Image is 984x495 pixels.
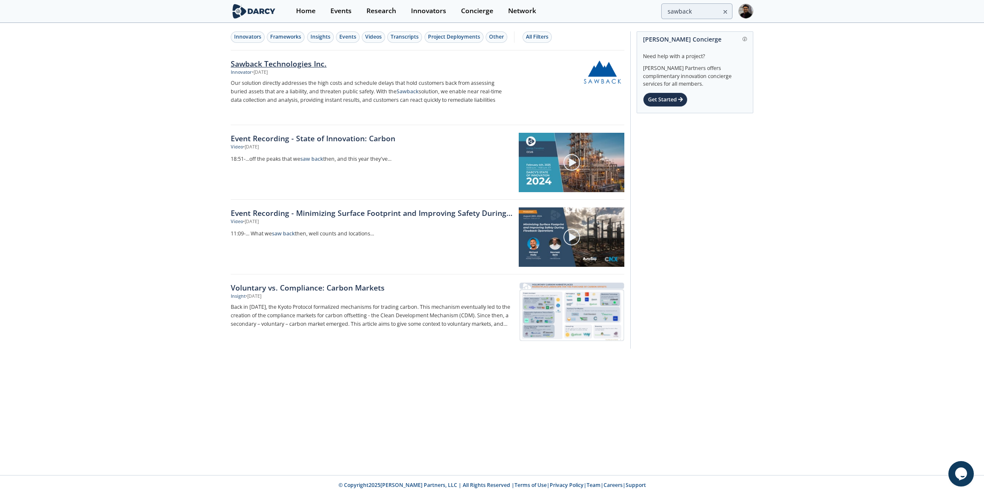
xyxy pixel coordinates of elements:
iframe: chat widget [948,461,976,487]
a: 11:09-... What wesaw backthen, well counts and locations... [231,228,513,240]
div: • [DATE] [243,218,259,225]
div: All Filters [526,33,548,41]
a: Terms of Use [514,481,547,489]
div: Video [231,218,243,225]
div: [PERSON_NAME] Concierge [643,32,747,47]
button: Innovators [231,31,265,43]
div: Insights [310,33,330,41]
button: Other [486,31,507,43]
a: Support [626,481,646,489]
div: Events [339,33,356,41]
button: Frameworks [267,31,305,43]
strong: saw back [300,155,323,162]
div: Innovators [234,33,261,41]
div: Videos [365,33,382,41]
div: Insight [231,293,246,300]
button: All Filters [523,31,552,43]
p: Back in [DATE], the Kyoto Protocol formalized mechanisms for trading carbon. This mechanism event... [231,303,512,328]
img: information.svg [743,37,747,42]
a: Voluntary vs. Compliance: Carbon Markets Insight •[DATE] Back in [DATE], the Kyoto Protocol forma... [231,274,624,349]
div: Network [508,8,536,14]
a: 18:51-...off the peaks that wesaw backthen, and this year they've... [231,154,513,165]
div: Get Started [643,92,688,107]
div: • [DATE] [252,69,268,76]
div: Video [231,144,243,151]
div: Need help with a project? [643,47,747,60]
button: Events [336,31,360,43]
div: Other [489,33,504,41]
a: Event Recording - State of Innovation: Carbon [231,133,513,144]
div: Home [296,8,316,14]
img: Profile [738,4,753,19]
div: Transcripts [391,33,419,41]
div: Concierge [461,8,493,14]
img: logo-wide.svg [231,4,277,19]
button: Project Deployments [425,31,484,43]
strong: Sawback [397,88,419,95]
div: Voluntary vs. Compliance: Carbon Markets [231,282,512,293]
a: Careers [604,481,623,489]
div: • [DATE] [243,144,259,151]
a: Sawback Technologies Inc. Innovator •[DATE] Our solution directly addresses the high costs and sc... [231,50,624,125]
div: Project Deployments [428,33,480,41]
div: [PERSON_NAME] Partners offers complimentary innovation concierge services for all members. [643,60,747,88]
p: Our solution directly addresses the high costs and schedule delays that hold customers back from ... [231,79,512,104]
button: Insights [307,31,334,43]
img: play-chapters-gray.svg [563,154,581,171]
a: Privacy Policy [550,481,584,489]
div: Frameworks [270,33,301,41]
a: Event Recording - Minimizing Surface Footprint and Improving Safety During Flowback Operations [231,207,513,218]
div: • [DATE] [246,293,261,300]
button: Transcripts [387,31,422,43]
img: Sawback Technologies Inc. [581,59,623,86]
strong: saw back [272,230,295,237]
div: Research [366,8,396,14]
div: Sawback Technologies Inc. [231,58,512,69]
div: Innovator [231,69,252,76]
input: Advanced Search [661,3,732,19]
p: © Copyright 2025 [PERSON_NAME] Partners, LLC | All Rights Reserved | | | | | [178,481,806,489]
div: Events [330,8,352,14]
button: Videos [362,31,385,43]
img: play-chapters-gray.svg [563,228,581,246]
div: Innovators [411,8,446,14]
a: Team [587,481,601,489]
